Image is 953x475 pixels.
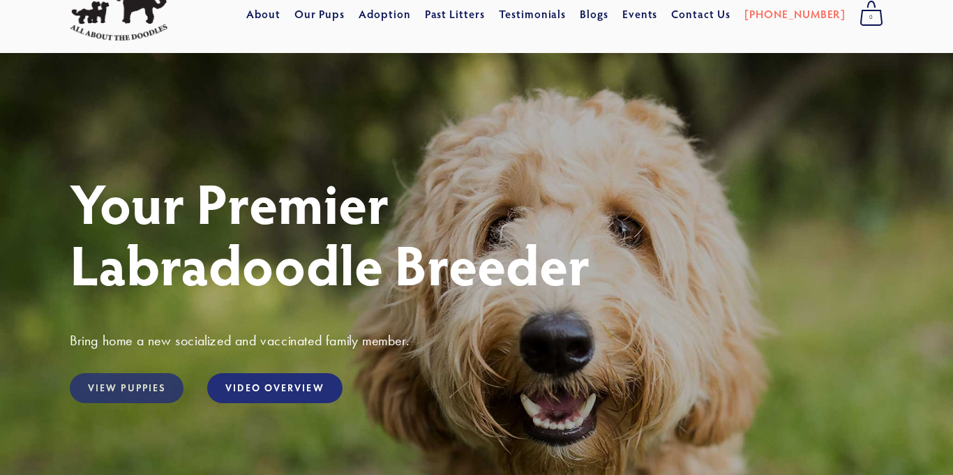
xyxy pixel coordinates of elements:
[860,8,883,27] span: 0
[671,1,730,27] a: Contact Us
[580,1,608,27] a: Blogs
[246,1,280,27] a: About
[425,6,486,21] a: Past Litters
[359,1,411,27] a: Adoption
[294,1,345,27] a: Our Pups
[207,373,342,403] a: Video Overview
[70,172,883,294] h1: Your Premier Labradoodle Breeder
[70,373,183,403] a: View Puppies
[499,1,566,27] a: Testimonials
[744,1,846,27] a: [PHONE_NUMBER]
[70,331,883,349] h3: Bring home a new socialized and vaccinated family member.
[622,1,658,27] a: Events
